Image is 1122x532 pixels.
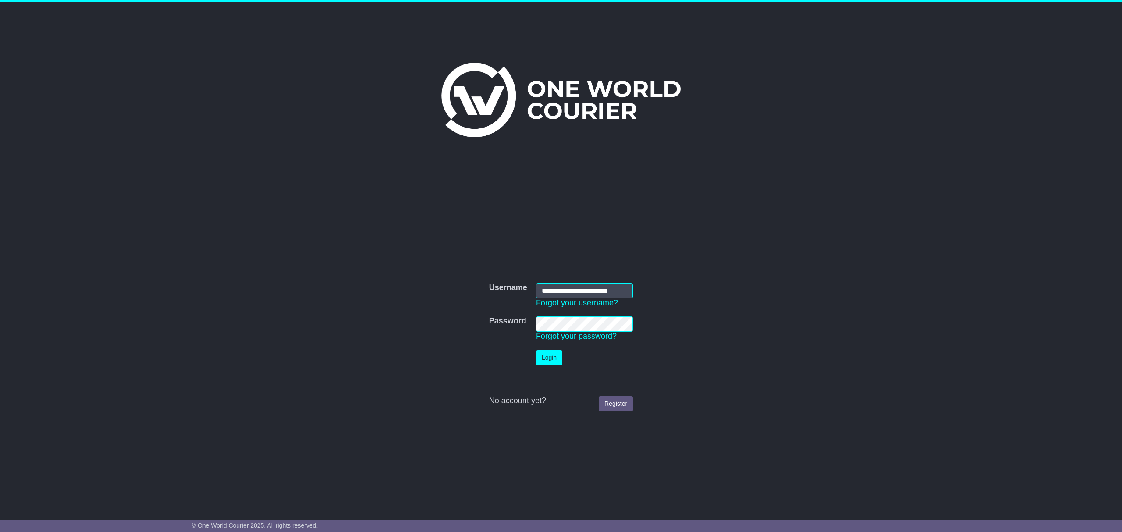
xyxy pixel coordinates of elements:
button: Login [536,350,562,365]
a: Forgot your password? [536,332,617,340]
a: Register [599,396,633,411]
span: © One World Courier 2025. All rights reserved. [192,522,318,529]
label: Username [489,283,527,293]
img: One World [441,63,681,137]
a: Forgot your username? [536,298,618,307]
div: No account yet? [489,396,633,406]
label: Password [489,316,526,326]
